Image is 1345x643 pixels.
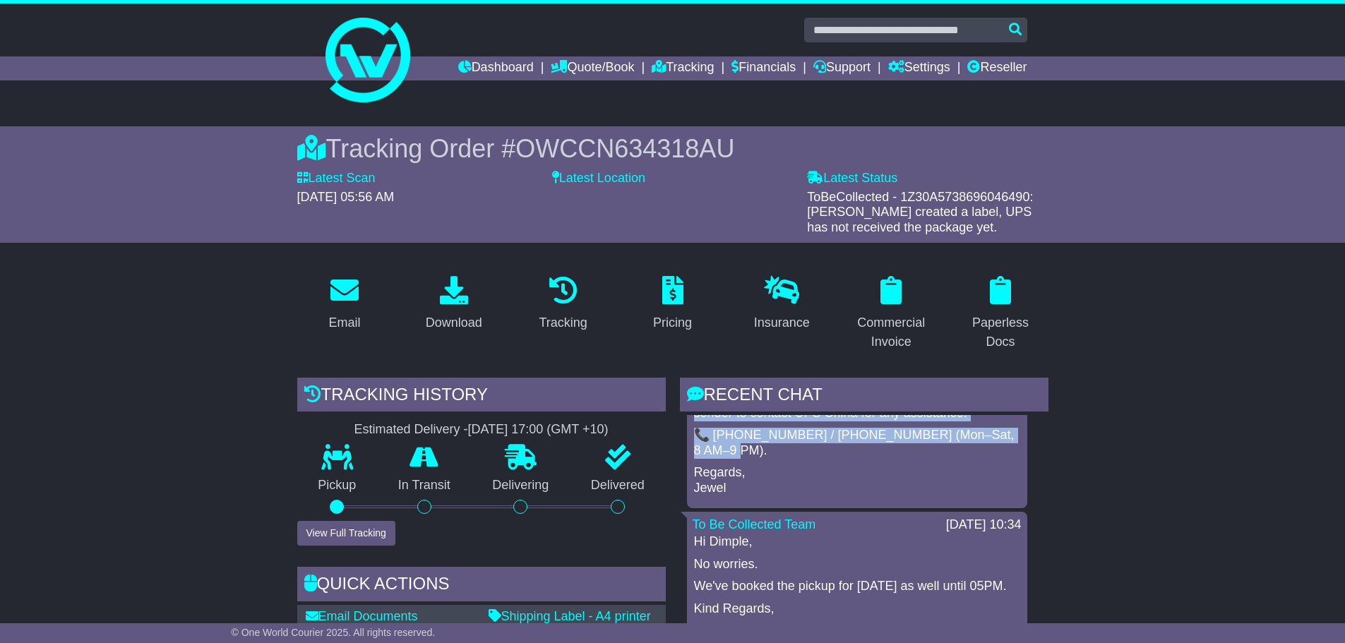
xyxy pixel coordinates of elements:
a: Reseller [967,56,1027,80]
span: ToBeCollected - 1Z30A5738696046490: [PERSON_NAME] created a label, UPS has not received the packa... [807,190,1033,234]
div: RECENT CHAT [680,378,1048,416]
div: Pricing [653,313,692,332]
a: Dashboard [458,56,534,80]
div: Email [328,313,360,332]
label: Latest Location [552,171,645,186]
p: Delivering [472,478,570,493]
span: © One World Courier 2025. All rights reserved. [232,627,436,638]
a: Insurance [745,271,819,337]
span: [DATE] 05:56 AM [297,190,395,204]
p: Pickup [297,478,378,493]
p: Regards, Jewel [694,465,1020,495]
div: Estimated Delivery - [297,422,666,438]
a: Pricing [644,271,701,337]
label: Latest Scan [297,171,376,186]
label: Latest Status [807,171,897,186]
div: [DATE] 10:34 [946,517,1022,533]
a: To Be Collected Team [693,517,816,531]
button: View Full Tracking [297,521,395,546]
a: Commercial Invoice [844,271,939,356]
p: 📞 [PHONE_NUMBER] / [PHONE_NUMBER] (Mon–Sat, 8 AM–9 PM). [694,428,1020,458]
p: Kind Regards, [694,601,1020,617]
a: Email [319,271,369,337]
div: Insurance [754,313,810,332]
div: Quick Actions [297,567,666,605]
div: Tracking [539,313,587,332]
div: Commercial Invoice [853,313,930,351]
a: Financials [731,56,796,80]
a: Download [417,271,491,337]
div: [DATE] 17:00 (GMT +10) [468,422,609,438]
a: Tracking [530,271,596,337]
a: Shipping Label - A4 printer [489,609,651,623]
p: In Transit [377,478,472,493]
div: Tracking Order # [297,133,1048,164]
p: Hi Dimple, [694,534,1020,550]
a: Settings [888,56,950,80]
div: Paperless Docs [962,313,1039,351]
a: Support [813,56,871,80]
p: We've booked the pickup for [DATE] as well until 05PM. [694,579,1020,594]
div: Tracking history [297,378,666,416]
a: Tracking [652,56,714,80]
p: No worries. [694,557,1020,572]
a: Quote/Book [551,56,634,80]
span: OWCCN634318AU [515,134,734,163]
a: Email Documents [306,609,418,623]
a: Paperless Docs [953,271,1048,356]
div: Download [426,313,482,332]
p: Delivered [570,478,666,493]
